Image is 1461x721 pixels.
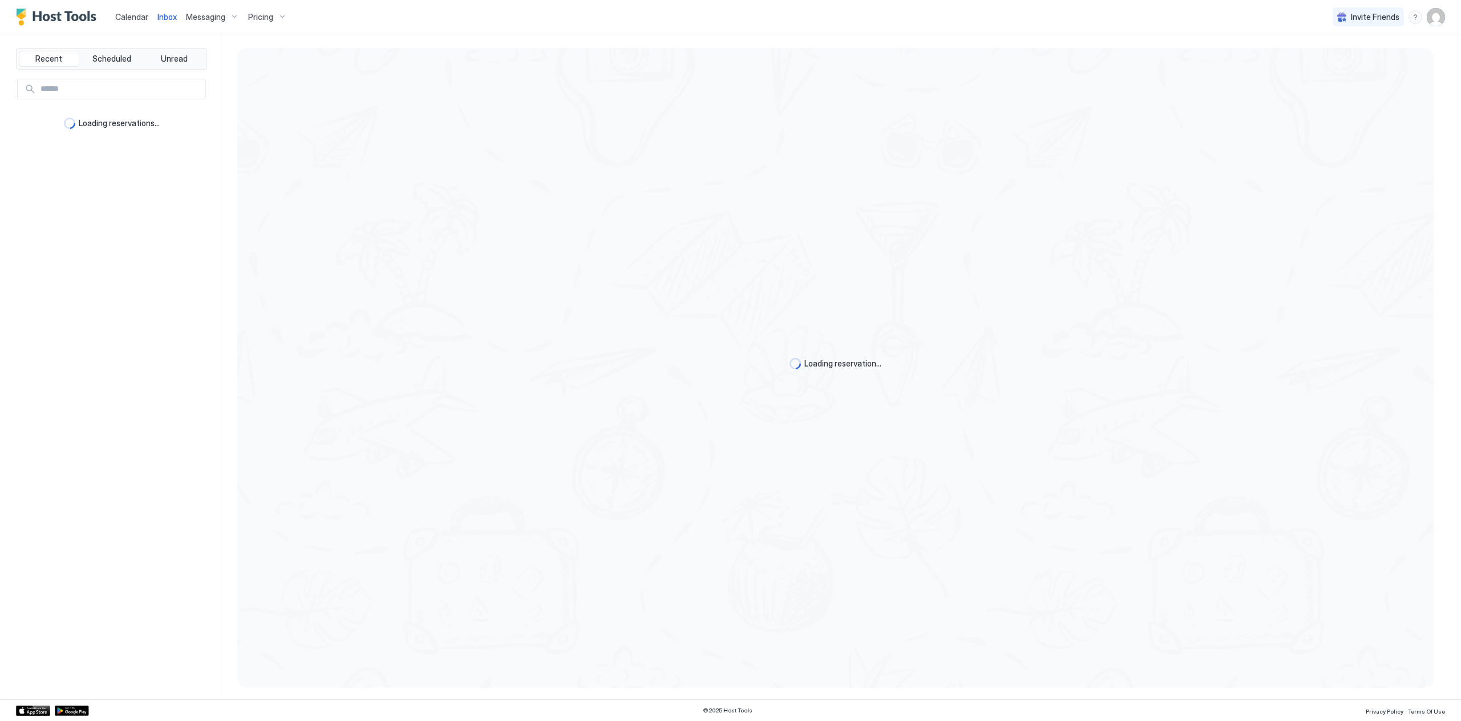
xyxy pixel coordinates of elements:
span: Loading reservations... [79,118,160,128]
input: Input Field [36,79,205,99]
a: Terms Of Use [1408,704,1445,716]
span: Messaging [186,12,225,22]
div: menu [1409,10,1422,24]
div: loading [64,118,75,129]
span: Pricing [248,12,273,22]
span: Unread [161,54,188,64]
button: Scheduled [82,51,142,67]
a: Host Tools Logo [16,9,102,26]
a: Calendar [115,11,148,23]
div: User profile [1427,8,1445,26]
button: Unread [144,51,204,67]
span: Recent [35,54,62,64]
span: Privacy Policy [1366,708,1403,715]
button: Recent [19,51,79,67]
span: Terms Of Use [1408,708,1445,715]
a: Inbox [157,11,177,23]
div: loading [790,358,801,369]
span: Scheduled [92,54,131,64]
span: Loading reservation... [804,359,881,369]
span: Calendar [115,12,148,22]
span: Inbox [157,12,177,22]
span: Invite Friends [1351,12,1399,22]
a: App Store [16,706,50,716]
a: Privacy Policy [1366,704,1403,716]
a: Google Play Store [55,706,89,716]
div: tab-group [16,48,207,70]
span: © 2025 Host Tools [703,707,752,714]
